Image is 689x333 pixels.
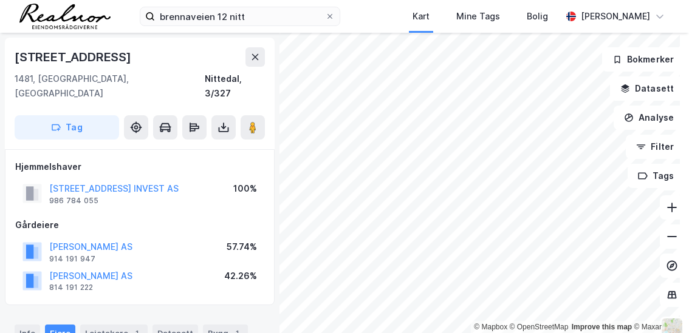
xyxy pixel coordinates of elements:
a: Improve this map [572,323,632,331]
div: Kontrollprogram for chat [628,275,689,333]
div: 1481, [GEOGRAPHIC_DATA], [GEOGRAPHIC_DATA] [15,72,205,101]
div: [PERSON_NAME] [581,9,650,24]
button: Analyse [614,106,684,130]
input: Søk på adresse, matrikkel, gårdeiere, leietakere eller personer [155,7,325,25]
div: 986 784 055 [49,196,98,206]
div: Bolig [527,9,548,24]
button: Bokmerker [602,47,684,72]
div: 100% [233,181,257,196]
div: 914 191 947 [49,254,95,264]
button: Datasett [610,76,684,101]
div: Hjemmelshaver [15,160,264,174]
a: OpenStreetMap [510,323,569,331]
div: Gårdeiere [15,218,264,232]
div: [STREET_ADDRESS] [15,47,134,67]
div: 814 191 222 [49,283,93,292]
button: Filter [626,135,684,159]
div: Mine Tags [456,9,500,24]
div: 42.26% [224,269,257,283]
div: 57.74% [227,240,257,254]
iframe: Chat Widget [628,275,689,333]
button: Tag [15,115,119,140]
div: Kart [413,9,430,24]
a: Mapbox [474,323,507,331]
button: Tags [628,164,684,188]
div: Nittedal, 3/327 [205,72,265,101]
img: realnor-logo.934646d98de889bb5806.png [19,4,111,29]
